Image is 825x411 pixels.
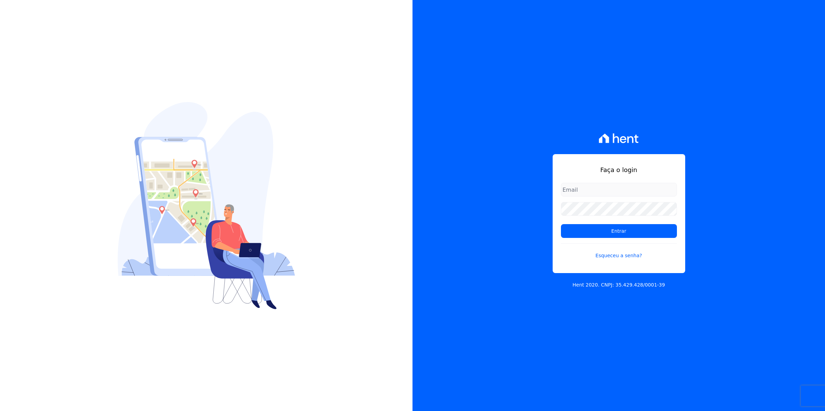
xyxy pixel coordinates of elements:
a: Esqueceu a senha? [561,243,677,259]
h1: Faça o login [561,165,677,174]
p: Hent 2020. CNPJ: 35.429.428/0001-39 [573,281,665,289]
img: Login [118,102,295,309]
input: Entrar [561,224,677,238]
input: Email [561,183,677,197]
